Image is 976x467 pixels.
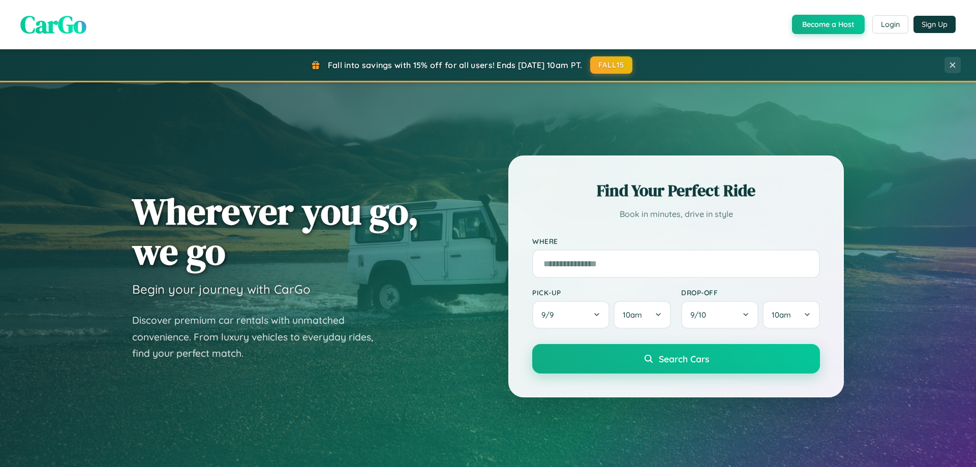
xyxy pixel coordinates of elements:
[532,237,820,245] label: Where
[532,179,820,202] h2: Find Your Perfect Ride
[623,310,642,320] span: 10am
[328,60,583,70] span: Fall into savings with 15% off for all users! Ends [DATE] 10am PT.
[132,191,419,271] h1: Wherever you go, we go
[532,301,609,329] button: 9/9
[132,282,311,297] h3: Begin your journey with CarGo
[772,310,791,320] span: 10am
[132,312,386,362] p: Discover premium car rentals with unmatched convenience. From luxury vehicles to everyday rides, ...
[762,301,820,329] button: 10am
[681,288,820,297] label: Drop-off
[872,15,908,34] button: Login
[532,207,820,222] p: Book in minutes, drive in style
[541,310,559,320] span: 9 / 9
[792,15,865,34] button: Become a Host
[532,344,820,373] button: Search Cars
[532,288,671,297] label: Pick-up
[690,310,711,320] span: 9 / 10
[20,8,86,41] span: CarGo
[659,353,709,364] span: Search Cars
[681,301,758,329] button: 9/10
[913,16,956,33] button: Sign Up
[614,301,671,329] button: 10am
[590,56,633,74] button: FALL15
